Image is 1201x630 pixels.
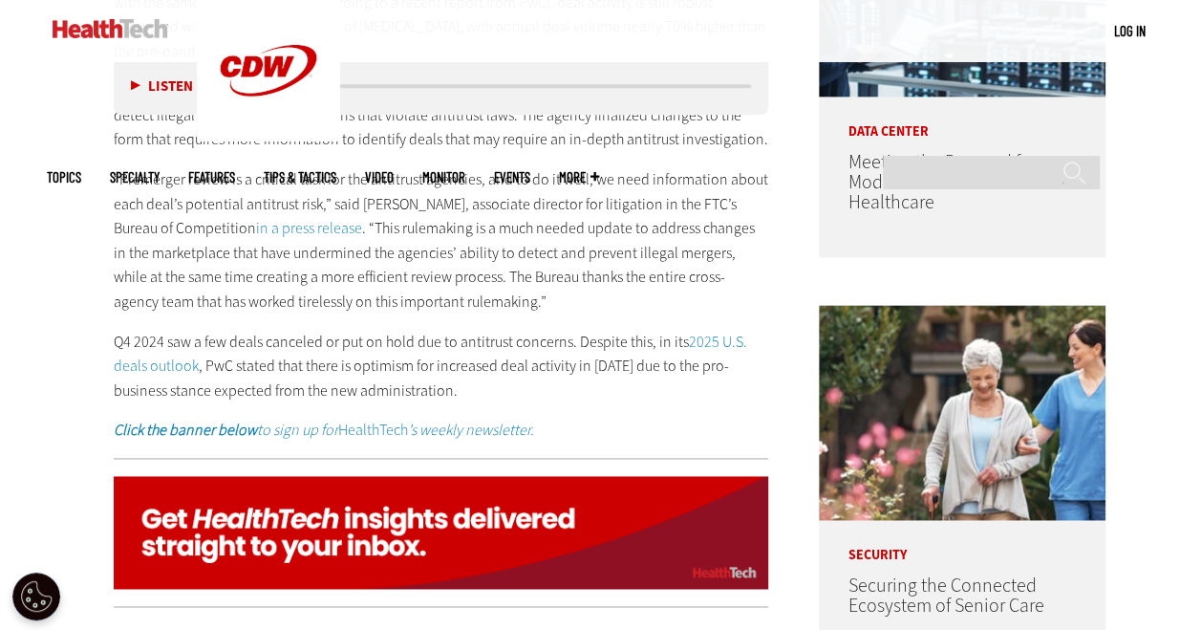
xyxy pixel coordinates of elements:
[1114,21,1146,41] div: User menu
[114,420,257,440] strong: Click the banner below
[47,170,81,185] span: Topics
[114,167,769,315] p: “Premerger review is a critical task for the antitrust agencies, and to do it well, we need infor...
[12,573,60,620] div: Cookie Settings
[819,520,1105,562] p: Security
[197,126,340,146] a: CDW
[264,170,336,185] a: Tips & Tactics
[114,330,769,403] p: Q4 2024 saw a few deals canceled or put on hold due to antitrust concerns. Despite this, in its ,...
[408,420,534,440] em: ’s weekly newsletter.
[847,149,1036,215] a: Meeting the Demand for Modern Data Centers in Healthcare
[494,170,530,185] a: Events
[188,170,235,185] a: Features
[256,218,362,238] a: in a press release
[1114,22,1146,39] a: Log in
[819,305,1105,520] img: nurse walks with senior woman through a garden
[12,573,60,620] button: Open Preferences
[114,420,338,440] em: to sign up for
[114,420,534,440] a: Click the banner belowto sign up forHealthTech’s weekly newsletter.
[365,170,394,185] a: Video
[559,170,599,185] span: More
[847,573,1043,619] a: Securing the Connected Ecosystem of Senior Care
[110,170,160,185] span: Specialty
[114,476,769,589] img: ht_newsletter_animated_q424_signup_desktop
[422,170,465,185] a: MonITor
[53,19,168,38] img: Home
